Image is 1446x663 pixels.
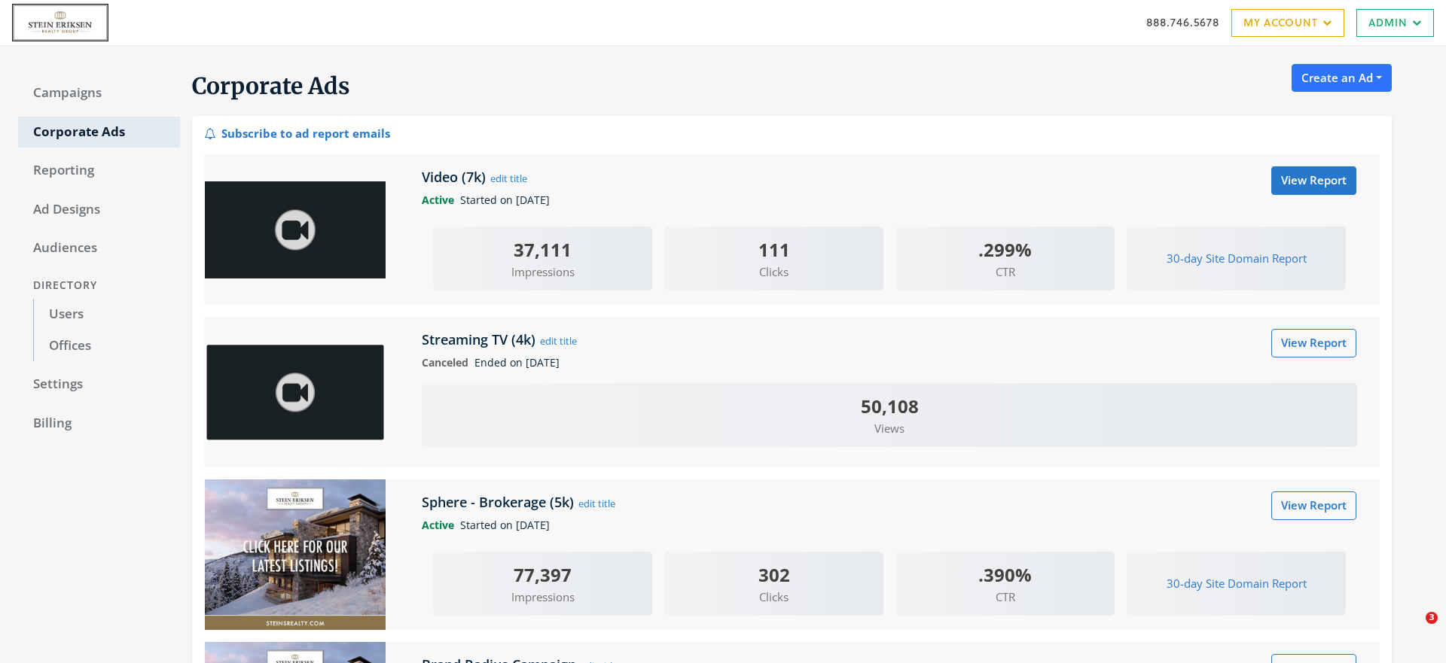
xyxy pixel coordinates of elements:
[1271,166,1356,194] a: View Report
[433,588,652,606] span: Impressions
[18,78,180,109] a: Campaigns
[18,155,180,187] a: Reporting
[490,170,528,187] button: edit title
[422,420,1357,437] span: Views
[664,561,883,588] div: 302
[18,194,180,226] a: Ad Designs
[18,233,180,264] a: Audiences
[422,330,539,348] h5: Streaming TV (4k)
[1292,64,1392,92] button: Create an Ad
[1231,9,1344,37] a: My Account
[1426,612,1438,624] span: 3
[578,495,616,512] button: edit title
[422,493,578,511] h5: Sphere - Brokerage (5k)
[1146,14,1219,30] a: 888.746.5678
[895,236,1115,263] div: .299%
[664,263,883,281] span: Clicks
[433,561,652,588] div: 77,397
[422,168,490,186] h5: Video (7k)
[18,369,180,400] a: Settings
[433,263,652,281] span: Impressions
[895,263,1115,281] span: CTR
[895,588,1115,606] span: CTR
[422,193,460,207] span: Active
[204,122,390,142] div: Subscribe to ad report emails
[1271,491,1356,519] a: View Report
[18,117,180,148] a: Corporate Ads
[895,561,1115,588] div: .390%
[205,342,386,443] img: Streaming TV (4k)
[410,192,1368,208] div: Started on [DATE]
[33,330,180,362] a: Offices
[664,588,883,606] span: Clicks
[33,299,180,330] a: Users
[410,517,1368,534] div: Started on [DATE]
[422,392,1357,420] div: 50,108
[205,181,386,278] img: Video (7k)
[192,71,350,100] span: Corporate Ads
[410,354,1368,371] div: Ended on [DATE]
[18,272,180,300] div: Directory
[1157,245,1316,272] button: 30-day Site Domain Report
[433,236,652,263] div: 37,111
[1157,570,1316,598] button: 30-day Site Domain Report
[1395,612,1431,648] iframe: Intercom live chat
[664,236,883,263] div: 111
[18,408,180,439] a: Billing
[539,333,578,349] button: edit title
[205,479,386,630] img: Sphere - Brokerage (5k)
[12,4,108,41] img: Adwerx
[1271,329,1356,357] a: View Report
[422,355,474,370] span: Canceled
[422,518,460,532] span: Active
[1356,9,1434,37] a: Admin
